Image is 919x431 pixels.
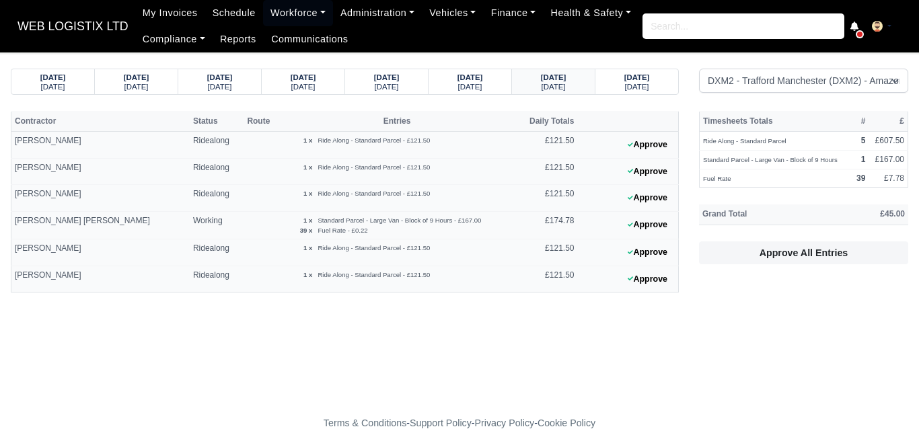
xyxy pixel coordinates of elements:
[374,73,400,81] strong: [DATE]
[513,111,577,131] th: Daily Totals
[318,136,430,144] small: Ride Along - Standard Parcel - £121.50
[620,188,675,208] button: Approve
[375,83,399,91] small: [DATE]
[324,418,406,428] a: Terms & Conditions
[318,190,430,197] small: Ride Along - Standard Parcel - £121.50
[303,136,312,144] strong: 1 x
[11,13,135,40] a: WEB LOGISTIX LTD
[11,158,190,185] td: [PERSON_NAME]
[852,366,919,431] iframe: Chat Widget
[513,158,577,185] td: £121.50
[642,13,844,39] input: Search...
[291,83,316,91] small: [DATE]
[620,135,675,155] button: Approve
[244,111,281,131] th: Route
[620,270,675,289] button: Approve
[303,244,312,251] strong: 1 x
[41,83,65,91] small: [DATE]
[699,204,829,225] th: Grand Total
[620,162,675,182] button: Approve
[213,26,264,52] a: Reports
[318,244,430,251] small: Ride Along - Standard Parcel - £121.50
[861,155,866,164] strong: 1
[318,163,430,171] small: Ride Along - Standard Parcel - £121.50
[856,173,865,183] strong: 39
[318,217,481,224] small: Standard Parcel - Large Van - Block of 9 Hours - £167.00
[700,111,852,131] th: Timesheets Totals
[410,418,472,428] a: Support Policy
[513,185,577,212] td: £121.50
[699,241,908,264] button: Approve All Entries
[11,111,190,131] th: Contractor
[135,26,213,52] a: Compliance
[869,150,908,169] td: £167.00
[76,416,843,431] div: - - -
[869,132,908,151] td: £607.50
[457,73,483,81] strong: [DATE]
[281,111,513,131] th: Entries
[703,156,838,163] small: Standard Parcel - Large Van - Block of 9 Hours
[190,111,244,131] th: Status
[542,83,566,91] small: [DATE]
[625,83,649,91] small: [DATE]
[861,136,866,145] strong: 5
[829,204,908,225] th: £45.00
[513,132,577,159] td: £121.50
[624,73,650,81] strong: [DATE]
[513,212,577,239] td: £174.78
[513,239,577,266] td: £121.50
[11,132,190,159] td: [PERSON_NAME]
[40,73,66,81] strong: [DATE]
[703,175,731,182] small: Fuel Rate
[620,243,675,262] button: Approve
[208,83,232,91] small: [DATE]
[11,212,190,239] td: [PERSON_NAME] [PERSON_NAME]
[475,418,535,428] a: Privacy Policy
[264,26,356,52] a: Communications
[869,169,908,188] td: £7.78
[190,212,244,239] td: Working
[190,239,244,266] td: Ridealong
[291,73,316,81] strong: [DATE]
[190,158,244,185] td: Ridealong
[703,137,786,145] small: Ride Along - Standard Parcel
[869,111,908,131] th: £
[11,266,190,292] td: [PERSON_NAME]
[318,227,367,234] small: Fuel Rate - £0.22
[318,271,430,278] small: Ride Along - Standard Parcel - £121.50
[124,83,149,91] small: [DATE]
[11,239,190,266] td: [PERSON_NAME]
[124,73,149,81] strong: [DATE]
[303,217,312,224] strong: 1 x
[300,227,313,234] strong: 39 x
[190,132,244,159] td: Ridealong
[190,185,244,212] td: Ridealong
[207,73,233,81] strong: [DATE]
[303,163,312,171] strong: 1 x
[303,271,312,278] strong: 1 x
[513,266,577,292] td: £121.50
[303,190,312,197] strong: 1 x
[458,83,482,91] small: [DATE]
[11,185,190,212] td: [PERSON_NAME]
[852,111,869,131] th: #
[620,215,675,235] button: Approve
[190,266,244,292] td: Ridealong
[538,418,595,428] a: Cookie Policy
[541,73,566,81] strong: [DATE]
